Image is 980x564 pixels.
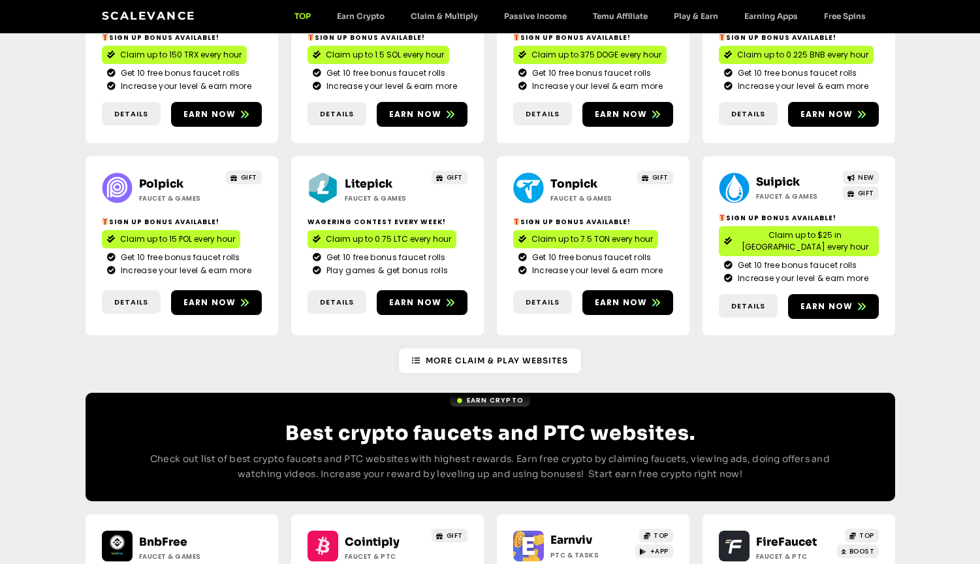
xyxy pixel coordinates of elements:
span: Get 10 free bonus faucet rolls [735,67,857,79]
a: Details [102,290,161,314]
span: Get 10 free bonus faucet rolls [118,252,240,263]
a: TOP [845,529,879,542]
h2: Wagering contest every week! [308,217,467,227]
span: Play games & get bonus rolls [323,265,448,276]
nav: Menu [281,11,879,21]
span: Increase your level & earn more [529,80,663,92]
h2: Faucet & Games [139,193,221,203]
h2: Faucet & PTC [345,552,426,561]
a: Earnviv [550,533,592,547]
span: Get 10 free bonus faucet rolls [323,67,446,79]
a: Details [719,102,778,126]
a: Claim up to $25 in [GEOGRAPHIC_DATA] every hour [719,226,879,256]
span: Increase your level & earn more [118,80,251,92]
span: Claim up to 0.225 BNB every hour [737,49,868,61]
span: Increase your level & earn more [323,80,457,92]
span: Get 10 free bonus faucet rolls [323,252,446,263]
a: Earn now [582,290,673,315]
span: Details [320,297,354,308]
a: Scalevance [102,9,196,22]
span: BOOST [849,546,875,556]
span: Earn Crypto [467,395,524,405]
h2: Best crypto faucets and PTC websites. [138,422,843,445]
span: Earn now [183,297,236,308]
span: Get 10 free bonus faucet rolls [118,67,240,79]
a: Claim up to 0.75 LTC every hour [308,230,456,248]
a: Details [513,290,572,314]
a: Earn now [377,102,467,127]
span: GIFT [447,531,463,540]
a: Claim up to 150 TRX every hour [102,46,247,64]
h2: Faucet & PTC [756,552,838,561]
a: Earn now [582,102,673,127]
span: Get 10 free bonus faucet rolls [735,259,857,271]
h2: PTC & Tasks [550,550,632,560]
a: Litepick [345,177,392,191]
a: GIFT [432,171,467,184]
a: Claim up to 1.5 SOL every hour [308,46,449,64]
a: Tonpick [550,177,597,191]
img: 🎁 [102,34,108,41]
a: Claim up to 7.5 TON every hour [513,230,658,248]
span: Increase your level & earn more [735,273,868,284]
h2: Sign Up Bonus Available! [719,213,879,223]
h2: Sign Up Bonus Available! [513,33,673,42]
span: NEW [858,173,874,182]
a: Passive Income [491,11,580,21]
a: Details [102,102,161,126]
a: BnbFree [139,535,187,549]
a: Cointiply [345,535,400,549]
a: Earning Apps [731,11,811,21]
span: Earn now [595,108,648,120]
span: GIFT [241,173,257,182]
a: Claim up to 15 POL every hour [102,230,240,248]
a: Details [513,102,572,126]
span: Earn now [183,108,236,120]
span: Earn now [800,301,853,312]
a: Earn now [788,102,879,127]
a: BOOST [837,544,879,558]
span: Claim up to 15 POL every hour [120,233,235,245]
span: TOP [859,531,874,540]
span: More Claim & Play Websites [426,355,568,367]
a: Details [308,290,366,314]
a: Earn Crypto [450,394,530,406]
img: 🎁 [102,218,108,225]
a: Earn now [788,294,879,319]
a: Earn Crypto [324,11,398,21]
a: NEW [843,171,879,184]
a: Earn now [171,102,262,127]
span: Earn now [595,297,648,308]
a: Temu Affiliate [580,11,661,21]
span: Increase your level & earn more [118,265,251,276]
h2: Faucet & Games [345,193,426,203]
span: Details [731,108,765,120]
img: 🎁 [513,218,520,225]
a: FireFaucet [756,535,817,549]
span: +APP [650,546,669,556]
a: Claim & Multiply [398,11,491,21]
span: GIFT [652,173,669,182]
span: Claim up to 150 TRX every hour [120,49,242,61]
span: Claim up to 7.5 TON every hour [531,233,653,245]
span: Earn now [800,108,853,120]
a: Earn now [171,290,262,315]
span: Claim up to 1.5 SOL every hour [326,49,444,61]
a: Play & Earn [661,11,731,21]
a: GIFT [637,171,673,184]
a: +APP [635,544,673,558]
span: Claim up to $25 in [GEOGRAPHIC_DATA] every hour [737,229,874,253]
h2: Faucet & Games [756,191,838,201]
span: Details [731,301,765,312]
h2: Sign Up Bonus Available! [308,33,467,42]
h2: Faucet & Games [550,193,632,203]
span: Increase your level & earn more [735,80,868,92]
a: Earn now [377,290,467,315]
a: TOP [281,11,324,21]
p: Check out list of best crypto faucets and PTC websites with highest rewards. Earn free crypto by ... [138,452,843,483]
span: TOP [654,531,669,540]
span: Claim up to 375 DOGE every hour [531,49,661,61]
a: More Claim & Play Websites [399,348,581,373]
span: GIFT [858,188,874,198]
span: Increase your level & earn more [529,265,663,276]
